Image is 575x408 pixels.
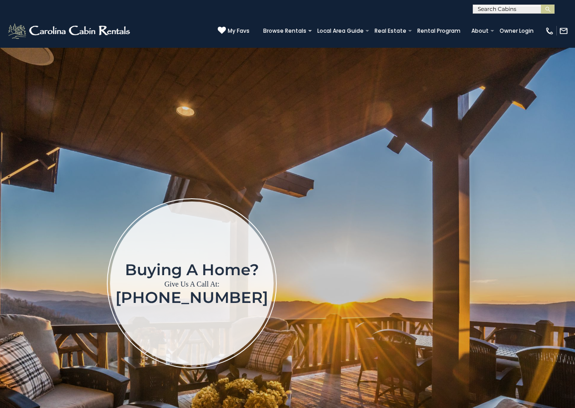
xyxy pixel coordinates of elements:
[115,278,268,291] p: Give Us A Call At:
[370,25,411,37] a: Real Estate
[467,25,493,37] a: About
[7,22,133,40] img: White-1-2.png
[115,288,268,307] a: [PHONE_NUMBER]
[218,26,250,35] a: My Favs
[559,26,568,35] img: mail-regular-white.png
[545,26,554,35] img: phone-regular-white.png
[313,25,368,37] a: Local Area Guide
[413,25,465,37] a: Rental Program
[259,25,311,37] a: Browse Rentals
[228,27,250,35] span: My Favs
[495,25,538,37] a: Owner Login
[115,262,268,278] h1: Buying a home?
